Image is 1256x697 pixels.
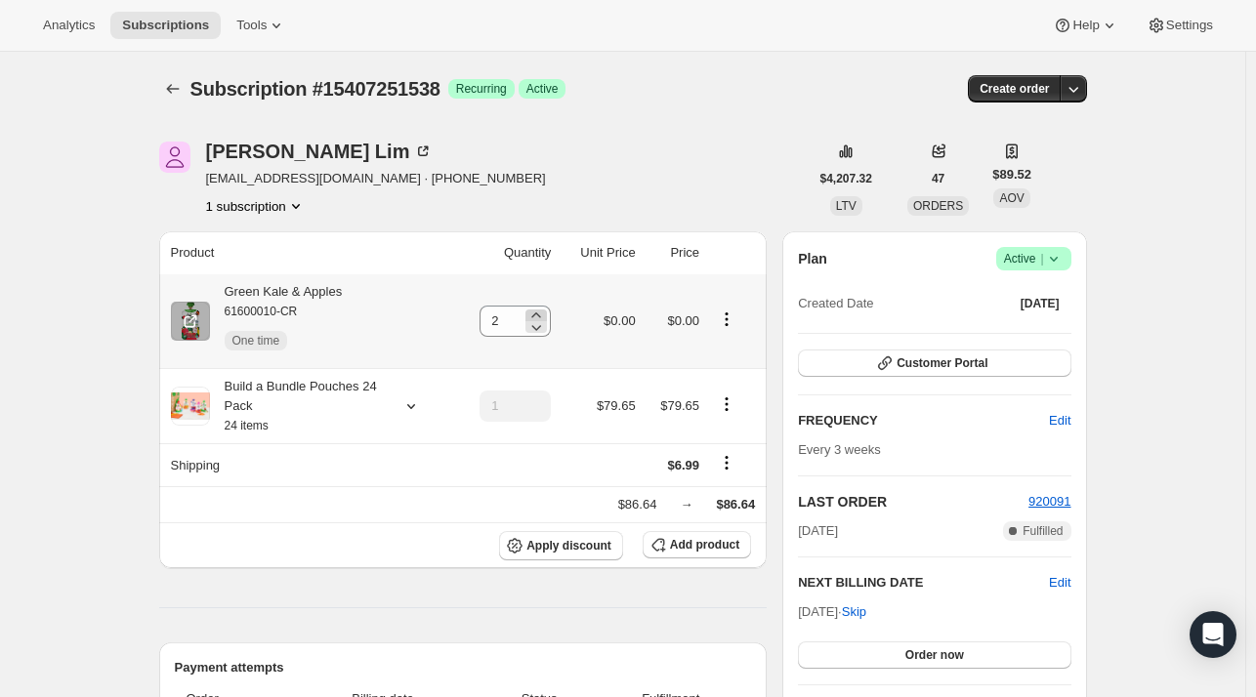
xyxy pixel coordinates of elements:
button: Customer Portal [798,349,1070,377]
button: Shipping actions [711,452,742,473]
span: Add product [670,537,739,553]
span: LTV [836,199,857,213]
small: 24 items [225,419,269,432]
button: Help [1041,12,1130,39]
h2: FREQUENCY [798,411,1049,430]
span: AOV [999,191,1024,205]
button: Tools [225,12,298,39]
span: Skip [842,602,866,622]
span: [DATE] [1021,296,1060,311]
button: Product actions [711,393,742,415]
div: → [680,495,692,514]
button: Edit [1037,405,1082,436]
span: $79.65 [660,398,699,413]
span: $6.99 [667,458,699,472]
button: Settings [1135,12,1225,39]
th: Price [642,231,705,274]
button: Subscriptions [110,12,221,39]
button: Product actions [711,308,742,330]
span: $86.64 [716,497,755,512]
span: Active [526,81,559,97]
div: [PERSON_NAME] Lim [206,142,434,161]
span: [DATE] [798,521,838,541]
th: Quantity [452,231,557,274]
span: Every 3 weeks [798,442,881,457]
h2: Plan [798,249,827,268]
th: Unit Price [557,231,641,274]
span: One time [232,333,280,348]
button: 47 [920,165,956,192]
button: Create order [968,75,1061,102]
span: $79.65 [597,398,636,413]
span: Customer Portal [897,355,987,371]
div: Open Intercom Messenger [1190,611,1236,658]
span: Edit [1049,411,1070,430]
button: Analytics [31,12,106,39]
span: Subscription #15407251538 [190,78,440,100]
span: Create order [980,81,1049,97]
button: Edit [1049,573,1070,593]
button: Product actions [206,196,306,216]
span: Fulfilled [1023,523,1063,539]
span: Apply discount [526,538,611,553]
button: 920091 [1028,492,1070,512]
span: Settings [1166,18,1213,33]
a: 920091 [1028,494,1070,509]
h2: Payment attempts [175,658,752,677]
button: Order now [798,641,1070,669]
span: $89.52 [992,165,1031,184]
span: Active [1004,249,1064,268]
span: 47 [932,171,944,186]
button: Subscriptions [159,75,187,102]
button: Add product [643,531,751,558]
span: [EMAIL_ADDRESS][DOMAIN_NAME] · [PHONE_NUMBER] [206,169,546,188]
img: product img [171,302,210,341]
span: Subscriptions [122,18,209,33]
small: 61600010-CR [225,305,298,318]
th: Shipping [159,443,453,486]
div: Green Kale & Apples [210,282,343,360]
button: Apply discount [499,531,623,560]
span: Recurring [456,81,507,97]
span: Order now [905,647,964,663]
span: ORDERS [913,199,963,213]
span: $0.00 [604,313,636,328]
span: Tools [236,18,267,33]
span: $0.00 [667,313,699,328]
th: Product [159,231,453,274]
span: Created Date [798,294,873,313]
div: Build a Bundle Pouches 24 Pack [210,377,386,435]
button: $4,207.32 [809,165,884,192]
span: Help [1072,18,1099,33]
span: Analytics [43,18,95,33]
h2: NEXT BILLING DATE [798,573,1049,593]
span: $4,207.32 [820,171,872,186]
h2: LAST ORDER [798,492,1028,512]
div: $86.64 [618,495,657,514]
button: [DATE] [1009,290,1071,317]
button: Skip [830,596,878,628]
span: | [1040,251,1043,266]
span: Kelly Lim [159,142,190,173]
span: [DATE] · [798,604,866,619]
